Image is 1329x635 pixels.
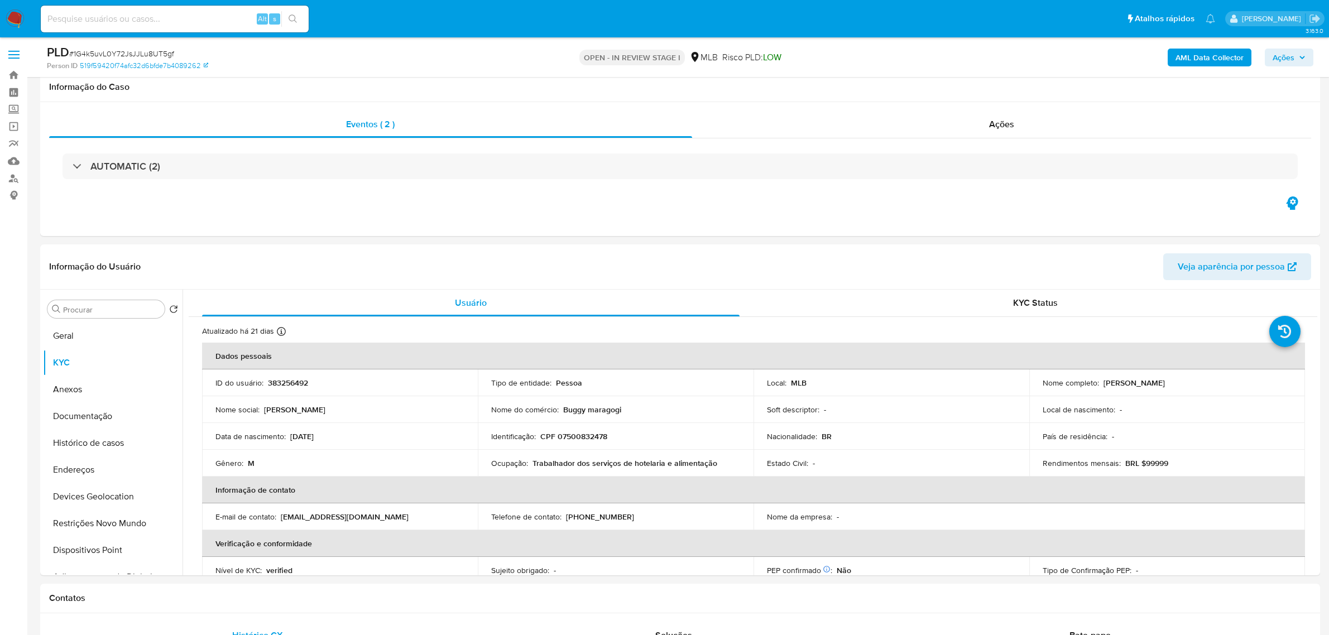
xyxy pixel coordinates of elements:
[215,378,263,388] p: ID do usuário :
[258,13,267,24] span: Alt
[202,326,274,336] p: Atualizado há 21 dias
[1043,405,1115,415] p: Local de nascimento :
[43,323,183,349] button: Geral
[43,537,183,564] button: Dispositivos Point
[202,343,1305,369] th: Dados pessoais
[90,160,160,172] h3: AUTOMATIC (2)
[268,378,308,388] p: 383256492
[215,458,243,468] p: Gênero :
[563,405,621,415] p: Buggy maragogi
[540,431,607,441] p: CPF 07500832478
[763,51,781,64] span: LOW
[566,512,634,522] p: [PHONE_NUMBER]
[202,477,1305,503] th: Informação de contato
[824,405,826,415] p: -
[264,405,325,415] p: [PERSON_NAME]
[722,51,781,64] span: Risco PLD:
[1043,378,1099,388] p: Nome completo :
[791,378,807,388] p: MLB
[491,458,528,468] p: Ocupação :
[43,483,183,510] button: Devices Geolocation
[491,378,551,388] p: Tipo de entidade :
[43,403,183,430] button: Documentação
[455,296,487,309] span: Usuário
[491,405,559,415] p: Nome do comércio :
[63,153,1298,179] div: AUTOMATIC (2)
[491,431,536,441] p: Identificação :
[1103,378,1165,388] p: [PERSON_NAME]
[281,11,304,27] button: search-icon
[767,431,817,441] p: Nacionalidade :
[41,12,309,26] input: Pesquise usuários ou casos...
[1273,49,1294,66] span: Ações
[491,565,549,575] p: Sujeito obrigado :
[837,512,839,522] p: -
[532,458,717,468] p: Trabalhador dos serviços de hotelaria e alimentação
[767,565,832,575] p: PEP confirmado :
[169,305,178,317] button: Retornar ao pedido padrão
[202,530,1305,557] th: Verificação e conformidade
[215,512,276,522] p: E-mail de contato :
[1265,49,1313,66] button: Ações
[248,458,255,468] p: M
[767,405,819,415] p: Soft descriptor :
[579,50,685,65] p: OPEN - IN REVIEW STAGE I
[43,376,183,403] button: Anexos
[1136,565,1138,575] p: -
[1043,458,1121,468] p: Rendimentos mensais :
[813,458,815,468] p: -
[1013,296,1058,309] span: KYC Status
[52,305,61,314] button: Procurar
[43,430,183,456] button: Histórico de casos
[47,61,78,71] b: Person ID
[215,405,260,415] p: Nome social :
[63,305,160,315] input: Procurar
[1043,431,1107,441] p: País de residência :
[80,61,208,71] a: 519f59420f74afc32d6bfde7b4089262
[1176,49,1244,66] b: AML Data Collector
[43,564,183,590] button: Adiantamentos de Dinheiro
[47,43,69,61] b: PLD
[49,261,141,272] h1: Informação do Usuário
[43,510,183,537] button: Restrições Novo Mundo
[1120,405,1122,415] p: -
[281,512,409,522] p: [EMAIL_ADDRESS][DOMAIN_NAME]
[822,431,832,441] p: BR
[1242,13,1305,24] p: jhonata.costa@mercadolivre.com
[346,118,395,131] span: Eventos ( 2 )
[266,565,292,575] p: verified
[1135,13,1194,25] span: Atalhos rápidos
[554,565,556,575] p: -
[1168,49,1251,66] button: AML Data Collector
[49,593,1311,604] h1: Contatos
[1309,13,1321,25] a: Sair
[43,349,183,376] button: KYC
[1163,253,1311,280] button: Veja aparência por pessoa
[767,458,808,468] p: Estado Civil :
[767,512,832,522] p: Nome da empresa :
[215,565,262,575] p: Nível de KYC :
[689,51,718,64] div: MLB
[215,431,286,441] p: Data de nascimento :
[49,81,1311,93] h1: Informação do Caso
[491,512,562,522] p: Telefone de contato :
[837,565,851,575] p: Não
[1178,253,1285,280] span: Veja aparência por pessoa
[1206,14,1215,23] a: Notificações
[767,378,786,388] p: Local :
[1112,431,1114,441] p: -
[273,13,276,24] span: s
[290,431,314,441] p: [DATE]
[989,118,1014,131] span: Ações
[43,456,183,483] button: Endereços
[69,48,174,59] span: # 1G4k5uvL0Y72JsJJLu8UT5gf
[1125,458,1168,468] p: BRL $99999
[556,378,582,388] p: Pessoa
[1043,565,1131,575] p: Tipo de Confirmação PEP :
